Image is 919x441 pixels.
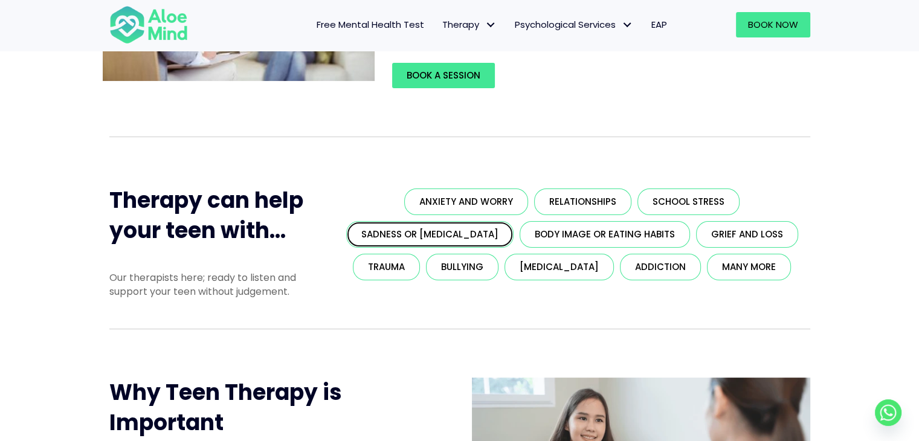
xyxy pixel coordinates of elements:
[736,12,810,37] a: Book Now
[419,195,513,208] span: Anxiety and worry
[707,254,791,280] a: Many more
[642,12,676,37] a: EAP
[875,399,901,426] a: Whatsapp
[407,69,480,82] span: Book a Session
[711,228,783,240] span: Grief and loss
[109,185,303,246] span: Therapy can help your teen with...
[404,188,528,215] a: Anxiety and worry
[442,18,497,31] span: Therapy
[505,254,614,280] a: [MEDICAL_DATA]
[637,188,740,215] a: School stress
[653,195,724,208] span: School stress
[441,260,483,273] span: Bullying
[506,12,642,37] a: Psychological ServicesPsychological Services: submenu
[346,221,514,248] a: Sadness or [MEDICAL_DATA]
[520,221,690,248] a: Body image or eating habits
[308,12,433,37] a: Free Mental Health Test
[353,254,420,280] a: Trauma
[109,377,342,438] span: Why Teen Therapy is Important
[696,221,798,248] a: Grief and loss
[722,260,776,273] span: Many more
[620,254,701,280] a: Addiction
[549,195,616,208] span: Relationships
[619,16,636,34] span: Psychological Services: submenu
[515,18,633,31] span: Psychological Services
[204,12,676,37] nav: Menu
[651,18,667,31] span: EAP
[748,18,798,31] span: Book Now
[534,188,631,215] a: Relationships
[426,254,498,280] a: Bullying
[392,63,495,88] a: Book a Session
[109,5,188,45] img: Aloe mind Logo
[368,260,405,273] span: Trauma
[482,16,500,34] span: Therapy: submenu
[361,228,498,240] span: Sadness or [MEDICAL_DATA]
[520,260,599,273] span: [MEDICAL_DATA]
[535,228,675,240] span: Body image or eating habits
[433,12,506,37] a: TherapyTherapy: submenu
[109,271,317,298] p: Our therapists here; ready to listen and support your teen without judgement.
[635,260,686,273] span: Addiction
[317,18,424,31] span: Free Mental Health Test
